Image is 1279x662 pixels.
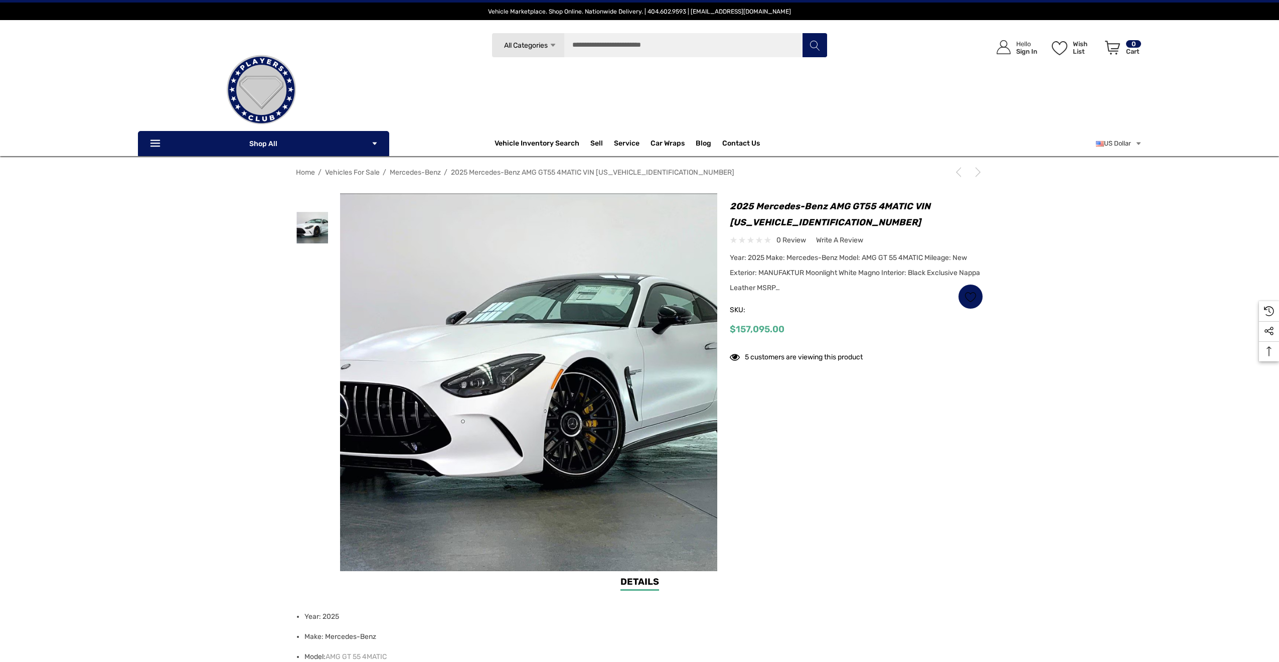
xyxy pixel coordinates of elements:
span: 0 review [776,234,806,246]
a: Next [969,167,983,177]
p: 0 [1126,40,1141,48]
a: Wish List Wish List [1047,30,1100,65]
li: Year: 2025 [304,607,977,627]
a: Blog [696,139,711,150]
a: Contact Us [722,139,760,150]
div: 5 customers are viewing this product [730,348,863,363]
a: USD [1096,134,1142,154]
p: Sign In [1016,48,1037,55]
img: For Sale 2025 Mercedes-Benz AMG GT55 4MATIC VIN W1KRJ8AB1SF005118 [340,193,718,571]
nav: Breadcrumb [296,164,983,181]
a: Mercedes-Benz [390,168,441,177]
a: Vehicles For Sale [325,168,380,177]
svg: Icon User Account [997,40,1011,54]
a: Details [620,575,659,591]
a: Car Wraps [651,134,696,154]
span: Write a Review [816,236,863,245]
img: Players Club | Cars For Sale [211,40,311,140]
h1: 2025 Mercedes-Benz AMG GT55 4MATIC VIN [US_VEHICLE_IDENTIFICATION_NUMBER] [730,198,983,230]
svg: Recently Viewed [1264,306,1274,316]
span: All Categories [504,41,547,50]
svg: Social Media [1264,326,1274,336]
p: Cart [1126,48,1141,55]
li: Make: Mercedes-Benz [304,627,977,647]
span: Year: 2025 Make: Mercedes-Benz Model: AMG GT 55 4MATIC Mileage: New Exterior: MANUFAKTUR Moonligh... [730,253,980,292]
p: Hello [1016,40,1037,48]
span: Sell [590,139,603,150]
span: $157,095.00 [730,324,784,335]
a: Sell [590,134,614,154]
a: Previous [953,167,968,177]
svg: Icon Arrow Down [371,140,378,147]
a: Home [296,168,315,177]
svg: Wish List [1052,41,1067,55]
a: 2025 Mercedes-Benz AMG GT55 4MATIC VIN [US_VEHICLE_IDENTIFICATION_NUMBER] [451,168,734,177]
p: Wish List [1073,40,1099,55]
svg: Review Your Cart [1105,41,1120,55]
a: Vehicle Inventory Search [495,139,579,150]
p: Shop All [138,131,389,156]
a: Wish List [958,284,983,309]
a: All Categories Icon Arrow Down Icon Arrow Up [492,33,564,58]
svg: Icon Line [149,138,164,150]
span: SKU: [730,303,780,317]
button: Search [802,33,827,58]
img: For Sale 2025 Mercedes-Benz AMG GT55 4MATIC VIN W1KRJ8AB1SF005118 [296,212,328,243]
svg: Top [1259,346,1279,356]
svg: Icon Arrow Down [549,42,557,49]
span: Vehicle Marketplace. Shop Online. Nationwide Delivery. | 404.602.9593 | [EMAIL_ADDRESS][DOMAIN_NAME] [488,8,791,15]
span: Car Wraps [651,139,685,150]
a: Sign in [985,30,1042,65]
svg: Wish List [965,291,977,303]
a: Service [614,139,639,150]
a: Cart with 0 items [1100,30,1142,69]
a: Write a Review [816,234,863,246]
